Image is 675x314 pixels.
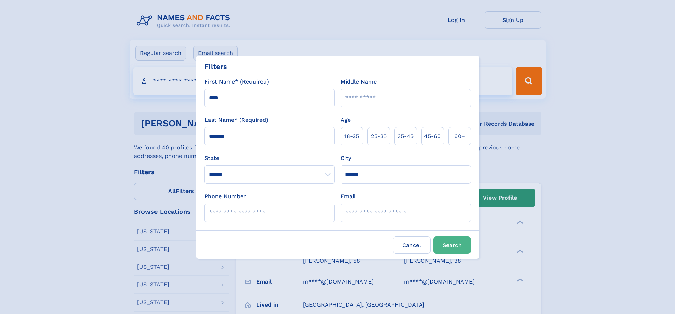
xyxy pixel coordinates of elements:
[204,192,246,201] label: Phone Number
[341,116,351,124] label: Age
[371,132,387,141] span: 25‑35
[204,116,268,124] label: Last Name* (Required)
[344,132,359,141] span: 18‑25
[341,154,351,162] label: City
[341,192,356,201] label: Email
[424,132,441,141] span: 45‑60
[454,132,465,141] span: 60+
[341,78,377,86] label: Middle Name
[433,236,471,254] button: Search
[398,132,414,141] span: 35‑45
[204,61,227,72] div: Filters
[204,78,269,86] label: First Name* (Required)
[204,154,335,162] label: State
[393,236,431,254] label: Cancel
